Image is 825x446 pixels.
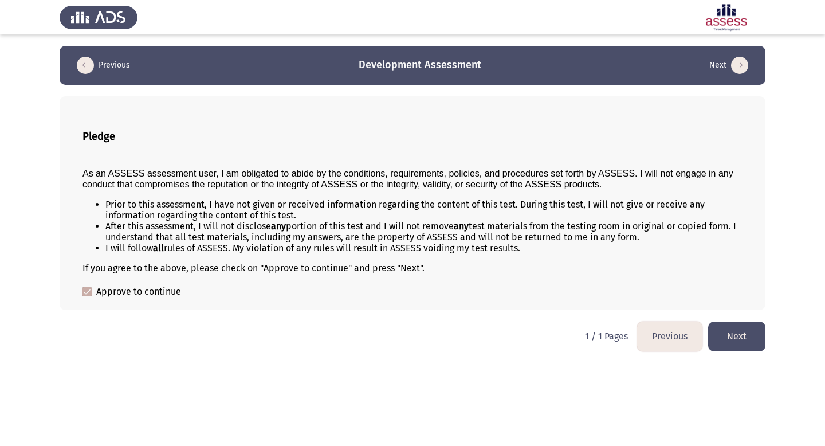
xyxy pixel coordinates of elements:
[585,331,628,342] p: 1 / 1 Pages
[96,285,181,299] span: Approve to continue
[637,322,702,351] button: load previous page
[105,199,742,221] li: Prior to this assessment, I have not given or received information regarding the content of this ...
[359,58,481,72] h3: Development Assessment
[271,221,286,232] b: any
[60,1,137,33] img: Assess Talent Management logo
[82,130,115,143] b: Pledge
[82,263,742,273] div: If you agree to the above, please check on "Approve to continue" and press "Next".
[706,56,752,75] button: load next page
[105,221,742,242] li: After this assessment, I will not disclose portion of this test and I will not remove test materi...
[687,1,765,33] img: Assessment logo of Development Assessment R1 (EN/AR)
[73,56,133,75] button: load previous page
[454,221,469,232] b: any
[105,242,742,253] li: I will follow rules of ASSESS. My violation of any rules will result in ASSESS voiding my test re...
[82,169,733,189] span: As an ASSESS assessment user, I am obligated to abide by the conditions, requirements, policies, ...
[708,322,765,351] button: load next page
[153,242,164,253] b: all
